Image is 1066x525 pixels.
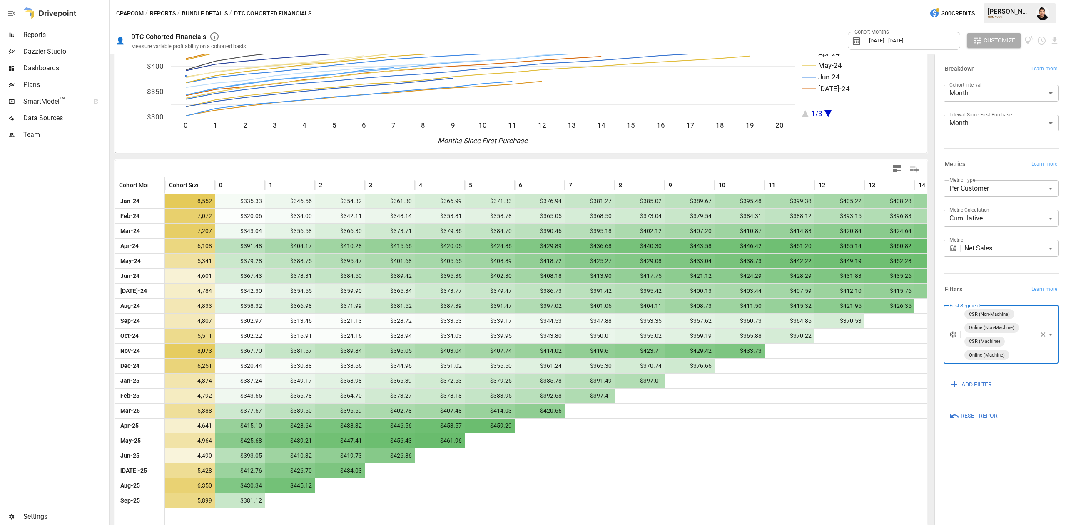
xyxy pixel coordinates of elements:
span: Jan-24 [119,194,160,208]
span: 12 [819,181,825,189]
div: Net Sales [964,240,1059,257]
text: 20 [775,121,784,129]
svg: A chart. [115,3,915,153]
h6: Filters [945,285,962,294]
span: Cohort Month [119,181,156,189]
span: $373.71 [369,224,413,238]
span: $373.77 [419,284,463,298]
span: $439.29 [919,269,963,283]
button: ADD FILTER [944,377,998,392]
button: Sort [149,179,160,191]
span: $343.80 [519,329,563,343]
span: $429.70 [919,224,963,238]
label: Metric Type [949,176,975,183]
button: CPAPcom [116,8,144,19]
button: 300Credits [926,6,978,21]
span: $414.02 [519,344,563,358]
span: $365.34 [369,284,413,298]
span: $408.89 [469,254,513,268]
span: $401.68 [369,254,413,268]
span: $373.04 [619,209,663,223]
h6: Breakdown [945,64,975,74]
span: $367.43 [219,269,263,283]
span: $387.39 [419,299,463,313]
span: Dazzler Studio [23,47,107,57]
div: Measure variable profitability on a cohorted basis. [131,43,247,50]
span: Oct-24 [119,329,160,343]
span: $347.88 [569,314,613,328]
span: 5,341 [169,254,213,268]
span: $402.30 [469,269,513,283]
span: $405.22 [819,194,863,208]
text: 19 [746,121,754,129]
label: Interval Since First Purchase [949,111,1012,118]
text: 3 [273,121,277,129]
span: $438.73 [719,254,763,268]
span: $421.12 [669,269,713,283]
span: $328.94 [369,329,413,343]
span: 14 [919,181,925,189]
span: Sep-24 [119,314,160,328]
span: Data Sources [23,113,107,123]
span: $321.13 [319,314,363,328]
text: Months Since First Purchase [438,136,528,145]
span: $405.65 [419,254,463,268]
span: $350.01 [569,329,613,343]
span: $399.38 [769,194,813,208]
div: / [177,8,180,19]
span: $413.90 [569,269,613,283]
span: $443.58 [669,239,713,253]
h6: Metrics [945,160,965,169]
text: 1/3 [811,109,822,118]
span: $381.52 [369,299,413,313]
button: Sort [876,179,888,191]
img: Francisco Sanchez [1036,7,1049,20]
span: $348.14 [369,209,413,223]
span: $433.73 [719,344,763,358]
span: $354.55 [269,284,313,298]
text: 12 [538,121,546,129]
button: Manage Columns [905,159,924,178]
span: 8,073 [169,344,213,358]
span: $389.84 [319,344,363,358]
label: First Segment [949,302,980,309]
button: Schedule report [1037,36,1046,45]
span: $395.48 [719,194,763,208]
span: 10 [719,181,725,189]
span: $370.22 [769,329,813,343]
span: $302.22 [219,329,263,343]
span: $339.17 [469,314,513,328]
span: $334.00 [269,209,313,223]
span: $449.19 [819,254,863,268]
span: $420.05 [419,239,463,253]
span: $408.28 [869,194,913,208]
span: 6,108 [169,239,213,253]
span: $386.73 [519,284,563,298]
span: $403.44 [719,284,763,298]
span: 3 [369,181,372,189]
span: $446.42 [719,239,763,253]
span: $346.56 [269,194,313,208]
span: $366.98 [269,299,313,313]
button: Sort [523,179,535,191]
span: $391.48 [219,239,263,253]
button: Sort [573,179,585,191]
text: $350 [147,87,164,96]
span: $464.15 [919,239,963,253]
span: $360.73 [719,314,763,328]
span: $418.72 [519,254,563,268]
button: Sort [373,179,385,191]
span: Apr-24 [119,239,160,253]
span: $415.32 [769,299,813,313]
span: $421.95 [819,299,863,313]
span: 6 [519,181,522,189]
span: $408.18 [519,269,563,283]
span: ™ [60,95,65,106]
span: $366.30 [319,224,363,238]
span: 4,807 [169,314,213,328]
button: Bundle Details [182,8,228,19]
span: $344.53 [519,314,563,328]
span: [DATE]-24 [119,284,160,298]
span: $359.90 [319,284,363,298]
span: $411.50 [719,299,763,313]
